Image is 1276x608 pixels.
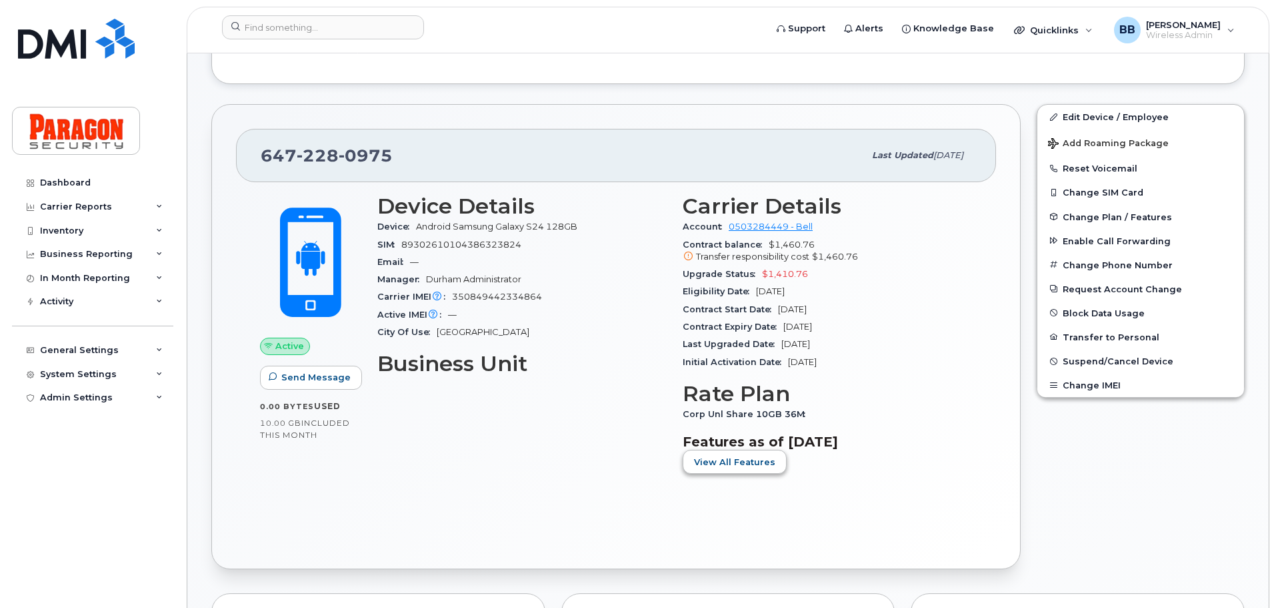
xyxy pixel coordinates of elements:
span: Contract Expiry Date [683,322,783,332]
h3: Features as of [DATE] [683,434,972,450]
button: Transfer to Personal [1037,325,1244,349]
span: Wireless Admin [1146,30,1221,41]
span: Android Samsung Galaxy S24 128GB [416,222,577,232]
span: [GEOGRAPHIC_DATA] [437,327,529,337]
button: Send Message [260,366,362,390]
span: 0.00 Bytes [260,402,314,411]
span: City Of Use [377,327,437,337]
span: Enable Call Forwarding [1063,236,1171,246]
span: Contract Start Date [683,304,778,314]
button: Enable Call Forwarding [1037,229,1244,253]
span: Add Roaming Package [1048,138,1169,151]
input: Find something... [222,15,424,39]
a: Support [767,15,835,42]
span: Upgrade Status [683,269,762,279]
span: Active IMEI [377,310,448,320]
span: Send Message [281,371,351,384]
a: Knowledge Base [893,15,1003,42]
span: Transfer responsibility cost [696,252,809,262]
span: $1,460.76 [683,240,972,264]
button: View All Features [683,450,787,474]
button: Reset Voicemail [1037,156,1244,180]
span: $1,460.76 [812,252,858,262]
span: used [314,401,341,411]
h3: Device Details [377,194,667,218]
span: Carrier IMEI [377,292,452,302]
span: [DATE] [778,304,807,314]
span: Contract balance [683,240,769,250]
span: SIM [377,240,401,250]
span: 10.00 GB [260,418,301,428]
div: Barb Burling [1105,17,1244,43]
button: Block Data Usage [1037,301,1244,325]
span: 228 [297,145,339,166]
a: Edit Device / Employee [1037,105,1244,129]
span: 0975 [339,145,393,166]
span: included this month [260,418,350,440]
div: Quicklinks [1005,17,1102,43]
span: BB [1119,22,1135,38]
button: Change Phone Number [1037,253,1244,277]
span: Corp Unl Share 10GB 36M [683,409,812,419]
span: Email [377,257,410,267]
button: Change SIM Card [1037,180,1244,204]
span: Change Plan / Features [1063,212,1172,222]
span: [PERSON_NAME] [1146,19,1221,30]
a: Alerts [835,15,893,42]
button: Change IMEI [1037,373,1244,397]
span: — [410,257,419,267]
span: Knowledge Base [913,22,994,35]
span: Device [377,222,416,232]
span: Initial Activation Date [683,357,788,367]
a: 0503284449 - Bell [729,222,813,232]
button: Suspend/Cancel Device [1037,349,1244,373]
span: Suspend/Cancel Device [1063,356,1173,366]
span: [DATE] [783,322,812,332]
span: Quicklinks [1030,25,1079,35]
span: — [448,310,457,320]
span: [DATE] [756,286,785,296]
h3: Carrier Details [683,194,972,218]
span: Last Upgraded Date [683,339,781,349]
span: 350849442334864 [452,292,542,302]
button: Add Roaming Package [1037,129,1244,156]
span: $1,410.76 [762,269,808,279]
button: Request Account Change [1037,277,1244,301]
span: Manager [377,274,426,284]
span: Eligibility Date [683,286,756,296]
span: 647 [261,145,393,166]
button: Change Plan / Features [1037,205,1244,229]
h3: Business Unit [377,352,667,376]
span: Durham Administrator [426,274,521,284]
span: Alerts [855,22,883,35]
span: [DATE] [781,339,810,349]
span: Support [788,22,825,35]
span: 89302610104386323824 [401,240,521,250]
span: View All Features [694,456,775,469]
span: [DATE] [788,357,817,367]
span: Last updated [872,150,933,160]
h3: Rate Plan [683,382,972,406]
span: Active [275,340,304,352]
span: [DATE] [933,150,963,160]
span: Account [683,222,729,232]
